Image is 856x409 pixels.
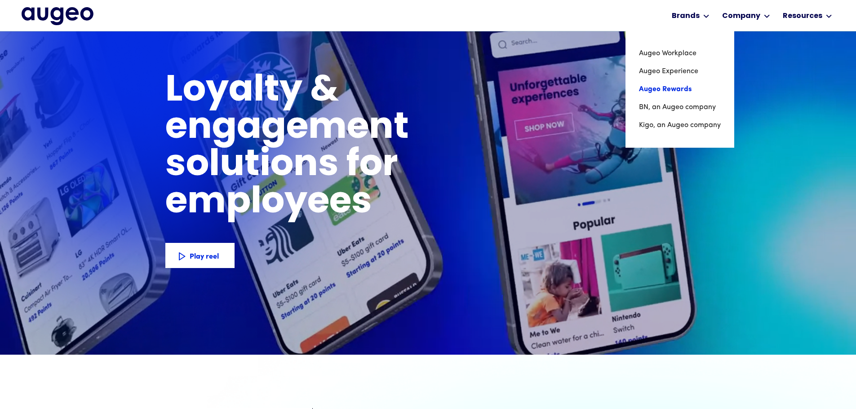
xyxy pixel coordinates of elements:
[639,116,721,134] a: Kigo, an Augeo company
[639,62,721,80] a: Augeo Experience
[639,80,721,98] a: Augeo Rewards
[639,98,721,116] a: BN, an Augeo company
[672,11,700,22] div: Brands
[722,11,760,22] div: Company
[639,44,721,62] a: Augeo Workplace
[625,31,734,148] nav: Brands
[783,11,822,22] div: Resources
[22,7,93,26] a: home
